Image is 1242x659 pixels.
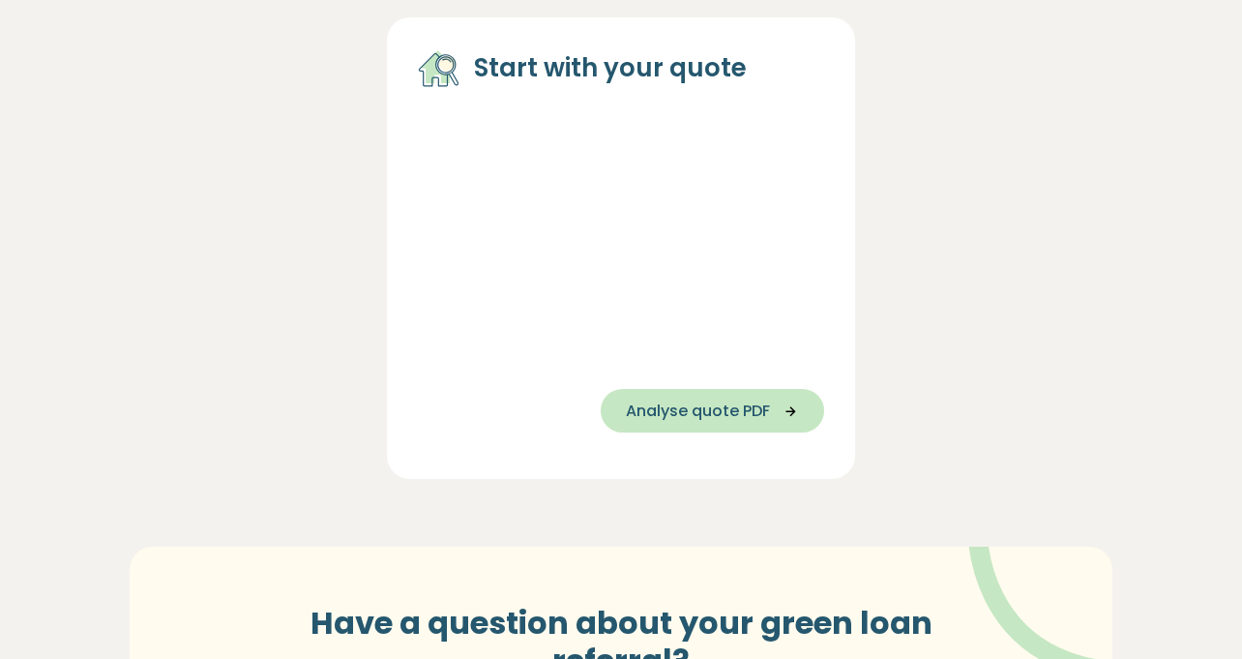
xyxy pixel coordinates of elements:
button: Analyse quote PDF [601,389,824,433]
span: Analyse quote PDF [626,400,770,423]
iframe: PDF Preview [418,120,824,351]
h4: Start with your quote [474,52,747,85]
